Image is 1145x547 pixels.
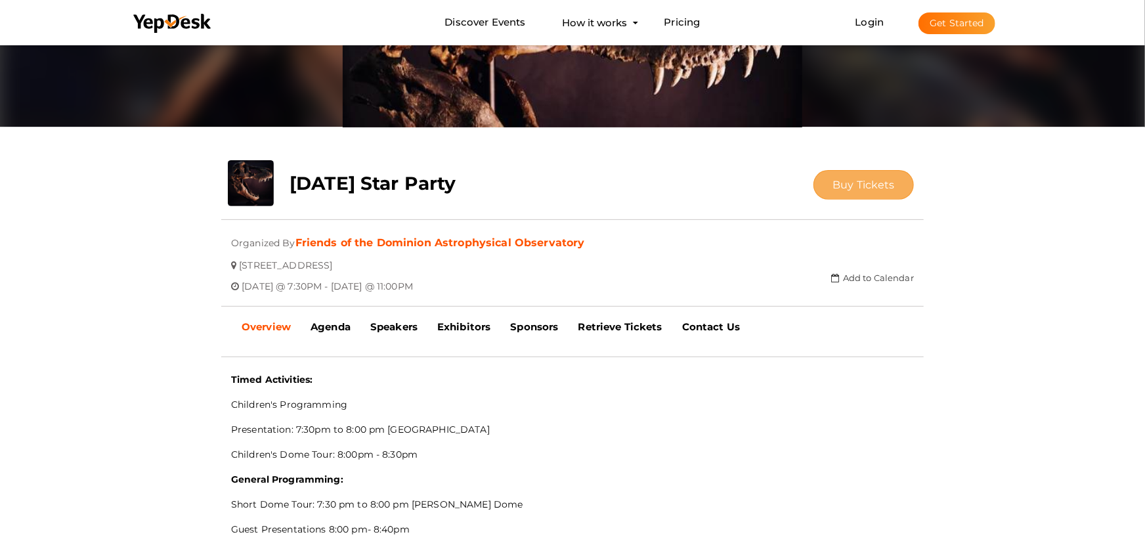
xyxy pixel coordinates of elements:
[231,227,295,249] span: Organized By
[813,170,914,200] button: Buy Tickets
[427,311,500,343] a: Exhibitors
[437,320,490,333] b: Exhibitors
[855,16,884,28] a: Login
[232,311,301,343] a: Overview
[664,11,701,35] a: Pricing
[231,445,914,464] p: Children's Dome Tour: 8:00pm - 8:30pm
[290,172,456,194] b: [DATE] Star Party
[239,250,332,271] span: [STREET_ADDRESS]
[444,11,525,35] a: Discover Events
[231,420,914,439] p: Presentation: 7:30pm to 8:00 pm [GEOGRAPHIC_DATA]
[832,179,895,191] span: Buy Tickets
[370,320,418,333] b: Speakers
[682,320,740,333] b: Contact Us
[231,473,343,485] b: General Programming:
[501,311,569,343] a: Sponsors
[242,271,413,292] span: [DATE] @ 7:30PM - [DATE] @ 11:00PM
[559,11,632,35] button: How it works
[228,160,274,206] img: LQJ91ALS_small.png
[231,495,914,514] p: Short Dome Tour: 7:30 pm to 8:00 pm [PERSON_NAME] Dome
[231,520,914,538] p: Guest Presentations 8:00 pm- 8:40pm
[311,320,351,333] b: Agenda
[360,311,427,343] a: Speakers
[672,311,750,343] a: Contact Us
[295,236,585,249] a: Friends of the Dominion Astrophysical Observatory
[231,374,313,385] b: Timed Activities:
[301,311,360,343] a: Agenda
[231,395,914,414] p: Children's Programming
[578,320,662,333] b: Retrieve Tickets
[832,273,914,283] a: Add to Calendar
[242,320,291,333] b: Overview
[918,12,995,34] button: Get Started
[511,320,559,333] b: Sponsors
